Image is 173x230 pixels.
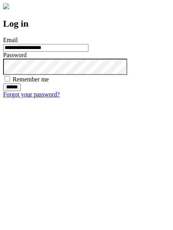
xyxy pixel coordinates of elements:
label: Remember me [13,76,49,83]
img: logo-4e3dc11c47720685a147b03b5a06dd966a58ff35d612b21f08c02c0306f2b779.png [3,3,9,9]
label: Password [3,52,27,58]
label: Email [3,37,18,43]
a: Forgot your password? [3,91,60,98]
h2: Log in [3,19,170,29]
